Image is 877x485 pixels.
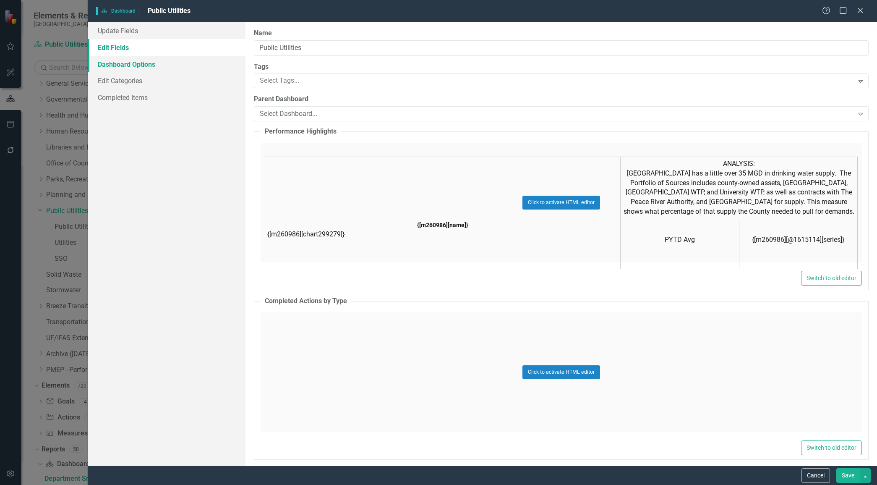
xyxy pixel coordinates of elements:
button: Switch to old editor [801,271,862,286]
a: Completed Items [88,89,245,106]
button: Save [836,468,860,483]
a: Edit Fields [88,39,245,56]
span: Public Utilities [148,7,191,15]
legend: Completed Actions by Type [261,296,351,306]
legend: Performance Highlights [261,127,341,136]
label: Tags [254,62,869,72]
label: Name [254,29,869,38]
a: Edit Categories [88,72,245,89]
button: Click to activate HTML editor [522,196,600,209]
button: Switch to old editor [801,440,862,455]
span: Dashboard [96,7,139,15]
label: Parent Dashboard [254,94,869,104]
div: Select Dashboard... [260,109,854,119]
button: Cancel [801,468,830,483]
button: Click to activate HTML editor [522,365,600,379]
a: Update Fields [88,22,245,39]
input: Dashboard Name [254,40,869,56]
a: Dashboard Options [88,56,245,73]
